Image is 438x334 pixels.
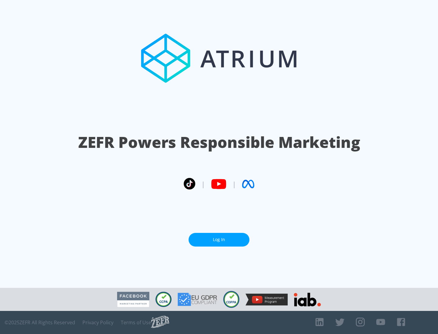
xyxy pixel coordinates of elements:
img: IAB [294,293,321,306]
span: © 2025 ZEFR All Rights Reserved [5,319,75,325]
img: COPPA Compliant [223,291,239,308]
span: | [201,179,205,189]
img: CCPA Compliant [155,292,172,307]
a: Terms of Use [121,319,151,325]
a: Privacy Policy [82,319,113,325]
img: Facebook Marketing Partner [117,292,149,307]
span: | [232,179,236,189]
img: GDPR Compliant [178,293,217,306]
h1: ZEFR Powers Responsible Marketing [78,132,360,153]
a: Log In [189,233,249,247]
img: YouTube Measurement Program [245,294,288,305]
